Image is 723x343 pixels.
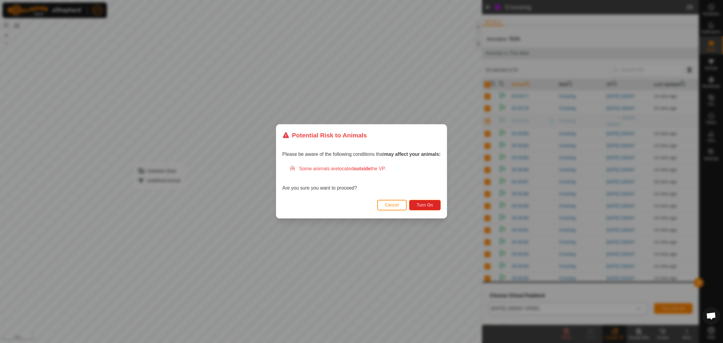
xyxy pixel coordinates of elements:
div: Are you sure you want to proceed? [282,165,441,192]
span: Turn On [417,203,433,208]
span: located the VP. [338,166,386,171]
strong: outside [354,166,371,171]
strong: may affect your animals: [384,152,441,157]
div: Some animals are [290,165,441,173]
button: Cancel [377,200,407,210]
div: Open chat [702,307,720,325]
span: Cancel [385,203,399,208]
button: Turn On [409,200,441,210]
span: Please be aware of the following conditions that [282,152,441,157]
div: Potential Risk to Animals [282,131,367,140]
